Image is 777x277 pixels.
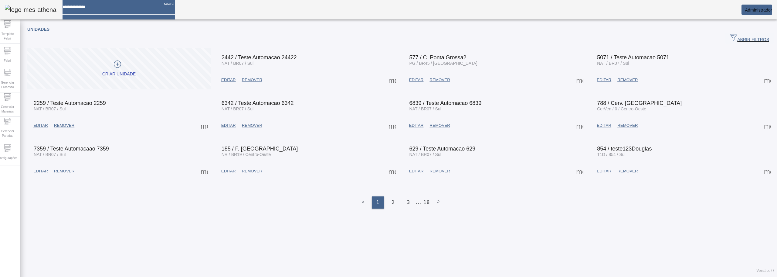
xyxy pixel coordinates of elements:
button: REMOVER [239,166,265,177]
span: Fabril [2,57,13,65]
span: 6839 / Teste Automacao 6839 [409,100,482,106]
div: Criar unidade [102,71,136,77]
span: 5071 / Teste Automacao 5071 [597,54,669,61]
button: EDITAR [406,120,427,131]
span: NR / BR19 / Centro-Oeste [222,152,271,157]
button: EDITAR [218,120,239,131]
span: 2259 / Teste Automacao 2259 [34,100,106,106]
span: PG / BR45 / [GEOGRAPHIC_DATA] [409,61,477,66]
button: Mais [199,120,210,131]
span: EDITAR [221,123,236,129]
span: Administrador [745,8,772,12]
span: 788 / Cerv. [GEOGRAPHIC_DATA] [597,100,682,106]
button: Mais [762,120,773,131]
button: REMOVER [614,120,641,131]
span: 7359 / Teste Automacaao 7359 [34,146,109,152]
button: REMOVER [51,120,77,131]
span: NAT / BR07 / Sul [222,106,253,111]
span: NAT / BR07 / Sul [409,106,441,111]
span: Unidades [27,27,49,32]
span: Versão: () [756,268,774,273]
span: NAT / BR07 / Sul [222,61,253,66]
button: ABRIR FILTROS [725,33,774,44]
button: REMOVER [614,166,641,177]
button: REMOVER [426,166,453,177]
li: 18 [423,196,429,209]
span: REMOVER [242,123,262,129]
button: EDITAR [218,166,239,177]
button: EDITAR [30,120,51,131]
button: EDITAR [594,166,614,177]
span: NAT / BR07 / Sul [34,152,66,157]
span: REMOVER [617,77,638,83]
button: Criar unidade [27,48,211,89]
span: EDITAR [597,123,611,129]
span: REMOVER [429,123,450,129]
img: logo-mes-athena [5,5,56,15]
button: Mais [574,120,585,131]
button: REMOVER [239,120,265,131]
span: NAT / BR07 / Sul [409,152,441,157]
button: REMOVER [426,120,453,131]
button: Mais [762,166,773,177]
span: EDITAR [33,168,48,174]
button: EDITAR [406,166,427,177]
span: T1D / 854 / Sul [597,152,625,157]
button: EDITAR [218,74,239,85]
button: EDITAR [594,74,614,85]
button: EDITAR [30,166,51,177]
span: REMOVER [242,168,262,174]
span: NAT / BR07 / Sul [597,61,629,66]
span: EDITAR [409,77,424,83]
button: Mais [387,166,398,177]
span: EDITAR [597,77,611,83]
span: EDITAR [409,123,424,129]
button: REMOVER [51,166,77,177]
span: 2442 / Teste Automacao 24422 [222,54,297,61]
span: 3 [407,199,410,206]
button: REMOVER [426,74,453,85]
span: REMOVER [617,123,638,129]
span: EDITAR [221,77,236,83]
span: REMOVER [429,168,450,174]
button: EDITAR [406,74,427,85]
span: CerVen / 0 / Centro-Oeste [597,106,646,111]
button: Mais [387,120,398,131]
button: Mais [574,166,585,177]
span: 6342 / Teste Automacao 6342 [222,100,294,106]
button: Mais [387,74,398,85]
span: 185 / F. [GEOGRAPHIC_DATA] [222,146,298,152]
span: REMOVER [242,77,262,83]
span: EDITAR [221,168,236,174]
button: Mais [199,166,210,177]
button: REMOVER [614,74,641,85]
span: REMOVER [429,77,450,83]
button: Mais [762,74,773,85]
span: REMOVER [54,168,74,174]
span: EDITAR [33,123,48,129]
span: 629 / Teste Automacao 629 [409,146,476,152]
span: NAT / BR07 / Sul [34,106,66,111]
span: REMOVER [617,168,638,174]
span: EDITAR [597,168,611,174]
button: EDITAR [594,120,614,131]
span: ABRIR FILTROS [730,34,769,43]
span: 577 / C. Ponta Grossa2 [409,54,467,61]
span: EDITAR [409,168,424,174]
button: Mais [574,74,585,85]
span: REMOVER [54,123,74,129]
span: 854 / teste123Douglas [597,146,652,152]
span: 2 [392,199,395,206]
button: REMOVER [239,74,265,85]
li: ... [416,196,422,209]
